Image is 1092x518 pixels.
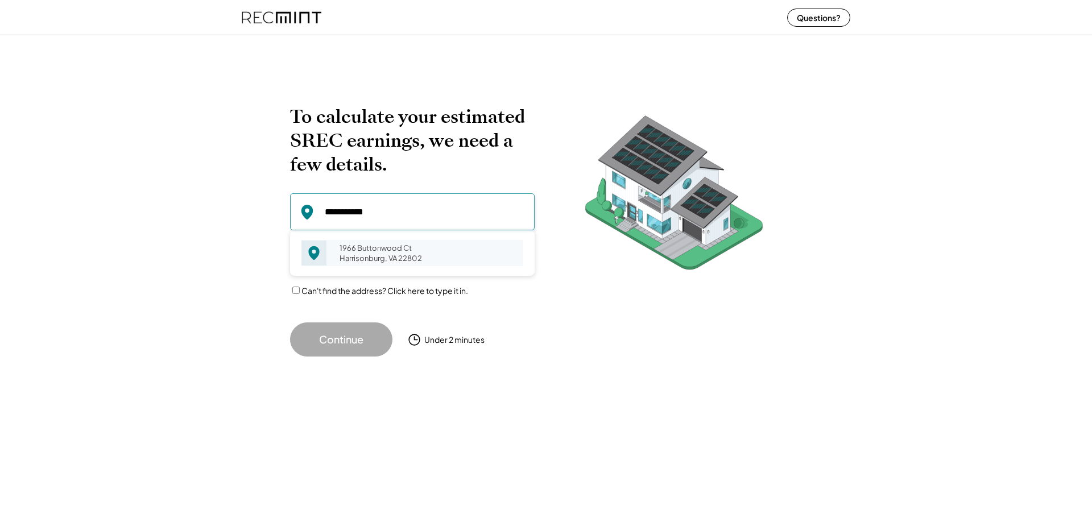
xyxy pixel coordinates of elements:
[290,322,392,357] button: Continue
[242,2,321,32] img: recmint-logotype%403x%20%281%29.jpeg
[563,105,785,287] img: RecMintArtboard%207.png
[301,285,468,296] label: Can't find the address? Click here to type it in.
[787,9,850,27] button: Questions?
[424,334,485,346] div: Under 2 minutes
[332,240,523,266] div: 1966 Buttonwood Ct Harrisonburg, VA 22802
[290,105,535,176] h2: To calculate your estimated SREC earnings, we need a few details.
